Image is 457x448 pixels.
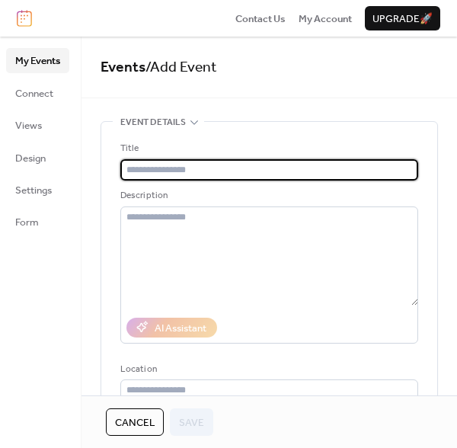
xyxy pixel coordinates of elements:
span: My Account [299,11,352,27]
span: Cancel [115,415,155,430]
a: Contact Us [235,11,286,26]
span: Contact Us [235,11,286,27]
a: Events [101,53,145,82]
span: Connect [15,86,53,101]
span: Settings [15,183,52,198]
span: My Events [15,53,60,69]
a: Connect [6,81,69,105]
div: Location [120,362,415,377]
a: My Events [6,48,69,72]
img: logo [17,10,32,27]
span: Upgrade 🚀 [372,11,433,27]
div: Description [120,188,415,203]
a: Design [6,146,69,170]
span: / Add Event [145,53,217,82]
button: Upgrade🚀 [365,6,440,30]
a: Settings [6,178,69,202]
a: Form [6,210,69,234]
div: Title [120,141,415,156]
span: Views [15,118,42,133]
span: Event details [120,115,186,130]
a: Views [6,113,69,137]
button: Cancel [106,408,164,436]
span: Design [15,151,46,166]
a: My Account [299,11,352,26]
span: Form [15,215,39,230]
